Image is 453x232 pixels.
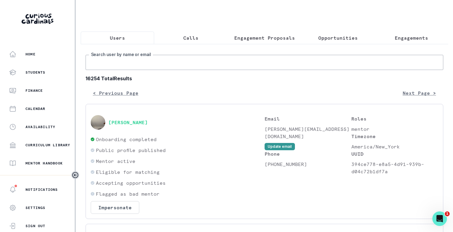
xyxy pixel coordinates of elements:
p: Finance [25,88,43,93]
p: Users [110,34,125,41]
p: Availability [25,124,55,129]
p: Public profile published [96,147,166,154]
iframe: Intercom live chat [432,211,447,226]
p: UUID [351,150,438,157]
p: Opportunities [318,34,358,41]
p: Eligible for matching [96,168,160,176]
button: Toggle sidebar [71,171,79,179]
p: Onboarding completed [96,136,157,143]
p: Phone [265,150,351,157]
p: Students [25,70,46,75]
p: Settings [25,205,46,210]
p: Mentor Handbook [25,161,63,166]
p: [PERSON_NAME][EMAIL_ADDRESS][DOMAIN_NAME] [265,125,351,140]
p: mentor [351,125,438,133]
button: < Previous Page [86,87,146,99]
p: America/New_York [351,143,438,150]
p: Mentor active [96,157,135,165]
button: Impersonate [91,201,139,214]
b: 16254 Total Results [86,75,443,82]
p: Email [265,115,351,122]
p: Accepting opportunities [96,179,166,187]
button: Update email [265,143,295,150]
p: Engagements [395,34,428,41]
p: Home [25,52,35,57]
p: Flagged as bad mentor [96,190,160,197]
p: Engagement Proposals [234,34,295,41]
p: Notifications [25,187,58,192]
p: Calls [183,34,198,41]
p: [PHONE_NUMBER] [265,161,351,168]
span: 1 [445,211,450,216]
p: Roles [351,115,438,122]
img: Curious Cardinals Logo [22,14,53,24]
p: Calendar [25,106,46,111]
button: [PERSON_NAME] [108,119,148,125]
p: Sign Out [25,224,46,228]
p: 394ce778-e8a5-4d91-939b-d04c72b1df7a [351,161,438,175]
p: Timezone [351,133,438,140]
p: Curriculum Library [25,143,70,147]
button: Next Page > [395,87,443,99]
